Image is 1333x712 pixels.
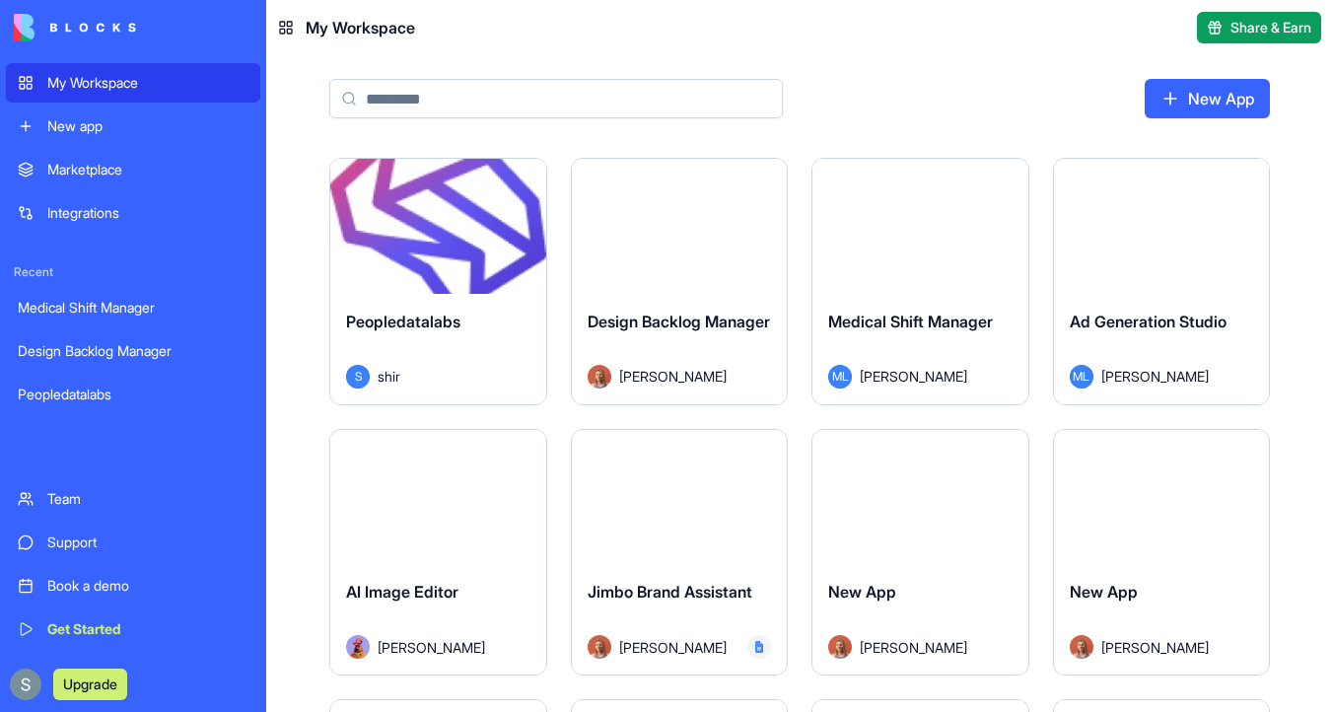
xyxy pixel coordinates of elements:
[6,150,260,189] a: Marketplace
[1230,18,1311,37] span: Share & Earn
[10,669,41,700] img: ACg8ocKnDTHbS00rqwWSHQfXf8ia04QnQtz5EDX_Ef5UNrjqV-k=s96-c
[6,566,260,605] a: Book a demo
[860,366,967,387] span: [PERSON_NAME]
[18,385,248,404] div: Peopledatalabs
[378,366,400,387] span: shir
[811,429,1029,676] a: New AppAvatar[PERSON_NAME]
[47,160,248,179] div: Marketplace
[1053,429,1271,676] a: New AppAvatar[PERSON_NAME]
[6,107,260,146] a: New app
[47,619,248,639] div: Get Started
[6,609,260,649] a: Get Started
[1070,635,1093,659] img: Avatar
[860,637,967,658] span: [PERSON_NAME]
[588,635,611,659] img: Avatar
[1070,582,1138,602] span: New App
[1101,637,1209,658] span: [PERSON_NAME]
[811,158,1029,405] a: Medical Shift ManagerML[PERSON_NAME]
[6,523,260,562] a: Support
[6,63,260,103] a: My Workspace
[47,533,248,552] div: Support
[828,635,852,659] img: Avatar
[6,375,260,414] a: Peopledatalabs
[329,158,547,405] a: PeopledatalabsSshir
[588,365,611,389] img: Avatar
[47,576,248,596] div: Book a demo
[6,331,260,371] a: Design Backlog Manager
[588,582,752,602] span: Jimbo Brand Assistant
[1070,365,1093,389] span: ML
[828,365,852,389] span: ML
[53,669,127,700] button: Upgrade
[1101,366,1209,387] span: [PERSON_NAME]
[571,429,789,676] a: Jimbo Brand AssistantAvatar[PERSON_NAME]
[47,489,248,509] div: Team
[828,582,896,602] span: New App
[47,73,248,93] div: My Workspace
[18,298,248,318] div: Medical Shift Manager
[346,635,370,659] img: Avatar
[346,312,460,331] span: Peopledatalabs
[619,637,727,658] span: [PERSON_NAME]
[1145,79,1270,118] a: New App
[619,366,727,387] span: [PERSON_NAME]
[828,312,993,331] span: Medical Shift Manager
[6,288,260,327] a: Medical Shift Manager
[1053,158,1271,405] a: Ad Generation StudioML[PERSON_NAME]
[306,16,415,39] span: My Workspace
[346,365,370,389] span: S
[588,312,770,331] span: Design Backlog Manager
[47,116,248,136] div: New app
[753,641,765,653] img: Google_Docs_logo__2014-2020_hxae3n.svg
[6,264,260,280] span: Recent
[14,14,136,41] img: logo
[53,674,127,693] a: Upgrade
[1197,12,1321,43] button: Share & Earn
[6,193,260,233] a: Integrations
[346,582,458,602] span: AI Image Editor
[378,637,485,658] span: [PERSON_NAME]
[18,341,248,361] div: Design Backlog Manager
[6,479,260,519] a: Team
[47,203,248,223] div: Integrations
[329,429,547,676] a: AI Image EditorAvatar[PERSON_NAME]
[571,158,789,405] a: Design Backlog ManagerAvatar[PERSON_NAME]
[1070,312,1227,331] span: Ad Generation Studio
